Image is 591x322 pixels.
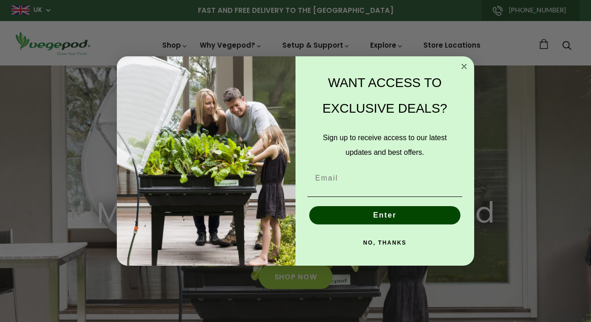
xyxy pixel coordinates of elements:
[309,206,460,224] button: Enter
[323,76,447,115] span: WANT ACCESS TO EXCLUSIVE DEALS?
[323,134,447,156] span: Sign up to receive access to our latest updates and best offers.
[307,169,462,187] input: Email
[459,61,470,72] button: Close dialog
[307,234,462,252] button: NO, THANKS
[117,56,295,266] img: e9d03583-1bb1-490f-ad29-36751b3212ff.jpeg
